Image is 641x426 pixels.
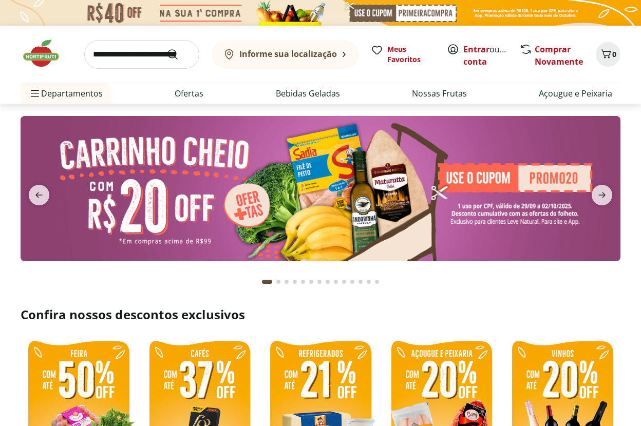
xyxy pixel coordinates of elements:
[21,38,72,69] img: Hortifruti
[315,269,324,294] button: Go to page 7 from fs-carousel
[340,269,348,294] button: Go to page 10 from fs-carousel
[166,48,191,61] button: Submit Search
[84,40,199,69] input: search
[175,87,203,100] a: Ofertas
[29,81,41,106] button: Menu
[332,269,340,294] button: Go to page 9 from fs-carousel
[29,81,103,106] span: Departamentos
[260,269,274,294] button: Current page from fs-carousel
[535,44,583,67] a: Comprar Novamente
[348,269,356,294] button: Go to page 11 from fs-carousel
[371,44,435,65] a: Meus Favoritos
[212,40,359,69] button: Informe sua localização
[282,269,291,294] button: Go to page 3 from fs-carousel
[356,269,365,294] button: Go to page 12 from fs-carousel
[274,269,282,294] button: Go to page 2 from fs-carousel
[387,44,435,65] span: Meus Favoritos
[299,269,307,294] button: Go to page 5 from fs-carousel
[324,269,332,294] button: Go to page 8 from fs-carousel
[239,48,337,60] b: Informe sua localização
[291,269,299,294] button: Go to page 4 from fs-carousel
[463,44,520,67] a: Criar conta
[21,116,620,261] img: cupom
[583,185,620,205] button: next
[21,306,620,323] h2: Confira nossos descontos exclusivos
[365,269,373,294] button: Go to page 13 from fs-carousel
[21,185,58,205] button: previous
[463,43,509,68] span: ou
[412,87,467,100] a: Nossas Frutas
[276,87,340,100] a: Bebidas Geladas
[612,49,616,59] span: 0
[463,44,489,55] a: Entrar
[307,269,315,294] button: Go to page 6 from fs-carousel
[596,42,620,67] button: Carrinho
[373,269,381,294] button: Go to page 14 from fs-carousel
[539,87,612,100] a: Açougue e Peixaria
